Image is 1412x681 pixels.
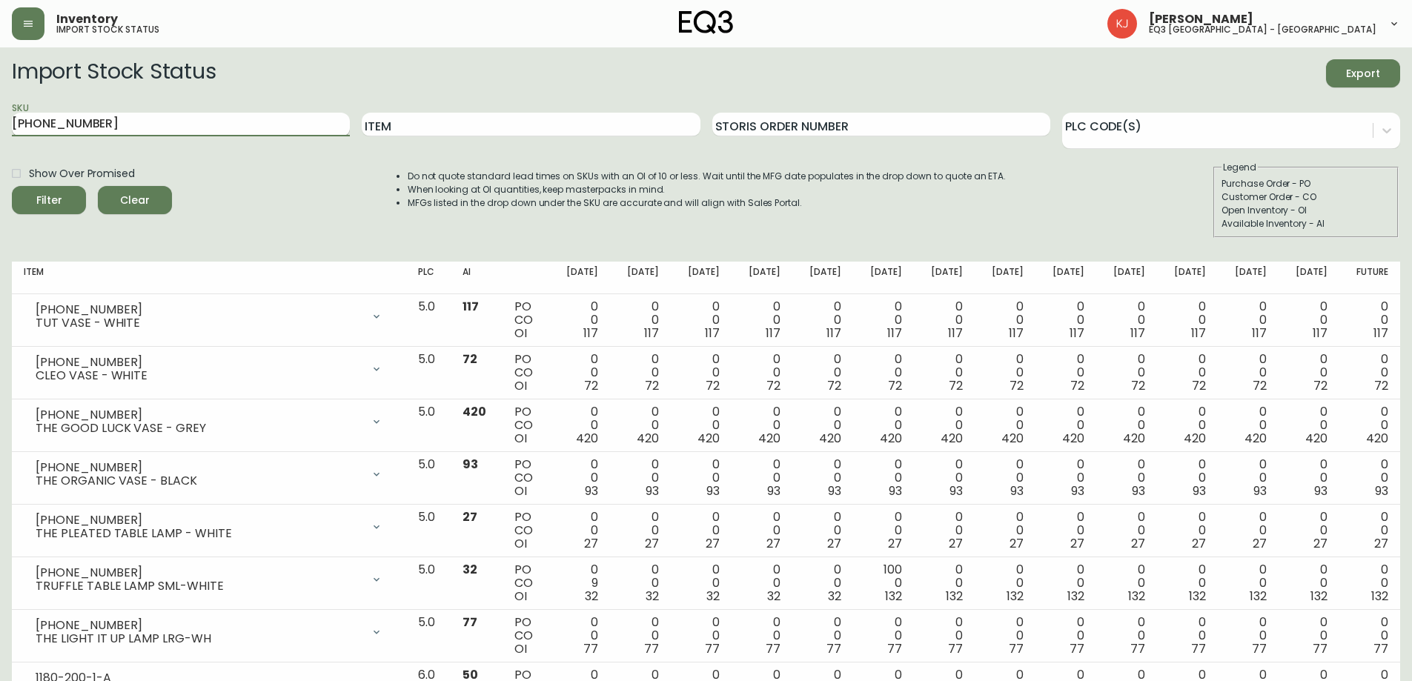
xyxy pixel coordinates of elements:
span: 420 [819,430,841,447]
div: THE ORGANIC VASE - BLACK [36,474,362,488]
div: 0 0 [804,300,841,340]
div: 0 0 [1230,563,1267,603]
li: MFGs listed in the drop down under the SKU are accurate and will align with Sales Portal. [408,196,1007,210]
th: Future [1339,262,1400,294]
th: [DATE] [610,262,671,294]
div: 0 0 [1047,616,1084,656]
span: 77 [1313,640,1328,657]
span: 72 [584,377,598,394]
div: THE PLEATED TABLE LAMP - WHITE [36,527,362,540]
img: 24a625d34e264d2520941288c4a55f8e [1107,9,1137,39]
div: 0 0 [987,616,1024,656]
img: logo [679,10,734,34]
span: 72 [645,377,659,394]
div: Purchase Order - PO [1222,177,1391,190]
div: 0 0 [1351,405,1388,445]
div: 0 0 [622,353,659,393]
h2: Import Stock Status [12,59,216,87]
div: 0 0 [1108,511,1145,551]
div: 0 0 [1169,511,1206,551]
div: [PHONE_NUMBER] [36,356,362,369]
span: 420 [1123,430,1145,447]
span: 72 [888,377,902,394]
div: 0 0 [1108,563,1145,603]
span: OI [514,377,527,394]
div: 0 0 [1047,300,1084,340]
span: 93 [1071,482,1084,499]
div: 0 0 [1169,458,1206,498]
button: Filter [12,186,86,214]
div: 0 0 [987,300,1024,340]
span: 72 [766,377,780,394]
div: 0 0 [1290,405,1328,445]
div: 0 0 [926,458,963,498]
div: 0 0 [683,511,720,551]
span: 132 [1067,588,1084,605]
span: Export [1338,64,1388,83]
span: 32 [463,561,477,578]
div: 0 0 [1230,405,1267,445]
th: [DATE] [1096,262,1157,294]
div: 0 0 [743,563,780,603]
span: 420 [637,430,659,447]
span: 420 [880,430,902,447]
div: 0 0 [743,353,780,393]
div: 0 0 [1230,353,1267,393]
span: 93 [828,482,841,499]
span: 77 [644,640,659,657]
span: 77 [1130,640,1145,657]
span: Clear [110,191,160,210]
div: 100 0 [865,563,902,603]
div: 0 0 [926,353,963,393]
div: 0 0 [683,458,720,498]
div: 0 9 [561,563,598,603]
span: 132 [1371,588,1388,605]
span: 117 [1130,325,1145,342]
div: 0 0 [865,458,902,498]
span: 117 [1191,325,1206,342]
span: 117 [1313,325,1328,342]
div: 0 0 [1108,353,1145,393]
div: 0 0 [683,563,720,603]
div: CLEO VASE - WHITE [36,369,362,382]
div: [PHONE_NUMBER] [36,619,362,632]
span: 117 [1009,325,1024,342]
span: 93 [1010,482,1024,499]
span: 93 [1375,482,1388,499]
div: 0 0 [1047,511,1084,551]
td: 5.0 [406,347,451,399]
div: Available Inventory - AI [1222,217,1391,230]
div: 0 0 [561,353,598,393]
th: [DATE] [1218,262,1279,294]
span: 93 [1253,482,1267,499]
div: 0 0 [1047,563,1084,603]
div: PO CO [514,563,537,603]
div: 0 0 [987,511,1024,551]
div: 0 0 [926,511,963,551]
span: 27 [1253,535,1267,552]
div: TRUFFLE TABLE LAMP SML-WHITE [36,579,362,593]
th: [DATE] [732,262,792,294]
th: [DATE] [914,262,975,294]
div: 0 0 [804,563,841,603]
div: [PHONE_NUMBER]THE PLEATED TABLE LAMP - WHITE [24,511,394,543]
div: [PHONE_NUMBER] [36,303,362,316]
span: 132 [1128,588,1145,605]
div: 0 0 [561,405,598,445]
span: 72 [1374,377,1388,394]
span: 420 [1244,430,1267,447]
div: 0 0 [1047,405,1084,445]
span: 420 [758,430,780,447]
div: 0 0 [1351,511,1388,551]
div: 0 0 [865,353,902,393]
div: 0 0 [1290,563,1328,603]
div: 0 0 [865,616,902,656]
span: 132 [885,588,902,605]
div: 0 0 [987,353,1024,393]
div: 0 0 [804,616,841,656]
span: 27 [1070,535,1084,552]
span: 27 [1374,535,1388,552]
span: 32 [706,588,720,605]
div: Open Inventory - OI [1222,204,1391,217]
h5: eq3 [GEOGRAPHIC_DATA] - [GEOGRAPHIC_DATA] [1149,25,1376,34]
